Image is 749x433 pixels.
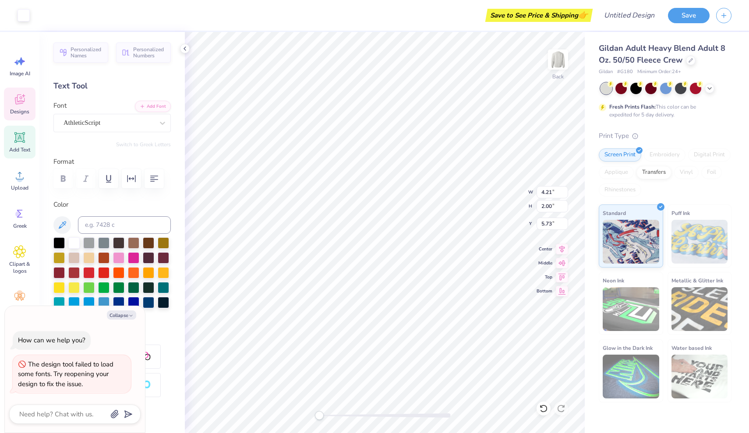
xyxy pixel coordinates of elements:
div: Save to See Price & Shipping [488,9,590,22]
div: Accessibility label [315,411,324,420]
span: Upload [11,184,28,191]
img: Water based Ink [671,355,728,398]
label: Color [53,200,171,210]
div: Back [552,73,564,81]
span: Personalized Names [71,46,103,59]
label: Font [53,101,67,111]
span: # G180 [617,68,633,76]
span: Center [537,246,552,253]
div: Foil [701,166,722,179]
input: Untitled Design [597,7,661,24]
div: The design tool failed to load some fonts. Try reopening your design to fix the issue. [18,360,113,388]
span: Middle [537,260,552,267]
img: Puff Ink [671,220,728,264]
span: Add Text [9,146,30,153]
input: e.g. 7428 c [78,216,171,234]
button: Collapse [107,310,136,320]
span: 👉 [578,10,588,20]
div: Vinyl [674,166,699,179]
span: Personalized Numbers [133,46,166,59]
strong: Fresh Prints Flash: [609,103,656,110]
span: Clipart & logos [5,261,34,275]
span: Image AI [10,70,30,77]
span: Designs [10,108,29,115]
button: Add Font [135,101,171,112]
span: Bottom [537,288,552,295]
div: Print Type [599,131,731,141]
span: Glow in the Dark Ink [603,343,653,352]
span: Neon Ink [603,276,624,285]
div: Screen Print [599,148,641,162]
div: Applique [599,166,634,179]
div: Text Tool [53,80,171,92]
img: Neon Ink [603,287,659,331]
label: Format [53,157,171,167]
img: Back [549,51,567,68]
span: Metallic & Glitter Ink [671,276,723,285]
div: Digital Print [688,148,731,162]
img: Metallic & Glitter Ink [671,287,728,331]
img: Glow in the Dark Ink [603,355,659,398]
span: Greek [13,222,27,229]
button: Save [668,8,710,23]
span: Minimum Order: 24 + [637,68,681,76]
div: Embroidery [644,148,685,162]
div: Rhinestones [599,183,641,197]
div: How can we help you? [18,336,85,345]
button: Personalized Names [53,42,108,63]
img: Standard [603,220,659,264]
span: Gildan Adult Heavy Blend Adult 8 Oz. 50/50 Fleece Crew [599,43,725,65]
span: Decorate [9,306,30,313]
span: Top [537,274,552,281]
span: Puff Ink [671,208,690,218]
span: Water based Ink [671,343,712,352]
span: Standard [603,208,626,218]
div: Transfers [636,166,671,179]
span: Gildan [599,68,613,76]
div: This color can be expedited for 5 day delivery. [609,103,717,119]
button: Switch to Greek Letters [116,141,171,148]
button: Personalized Numbers [116,42,171,63]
